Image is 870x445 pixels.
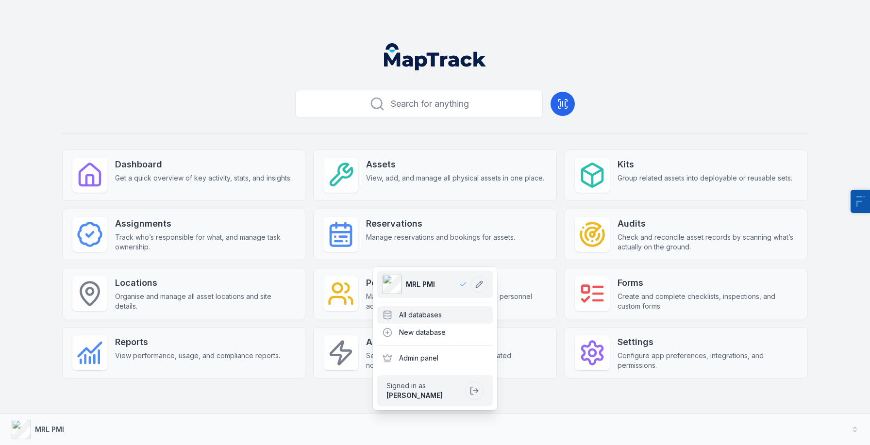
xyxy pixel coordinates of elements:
[377,324,493,341] div: New database
[406,280,435,289] span: MRL PMI
[386,391,443,399] strong: [PERSON_NAME]
[386,381,461,391] span: Signed in as
[377,349,493,367] div: Admin panel
[35,425,64,433] strong: MRL PMI
[373,267,497,410] div: MRL PMI
[377,306,493,324] div: All databases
